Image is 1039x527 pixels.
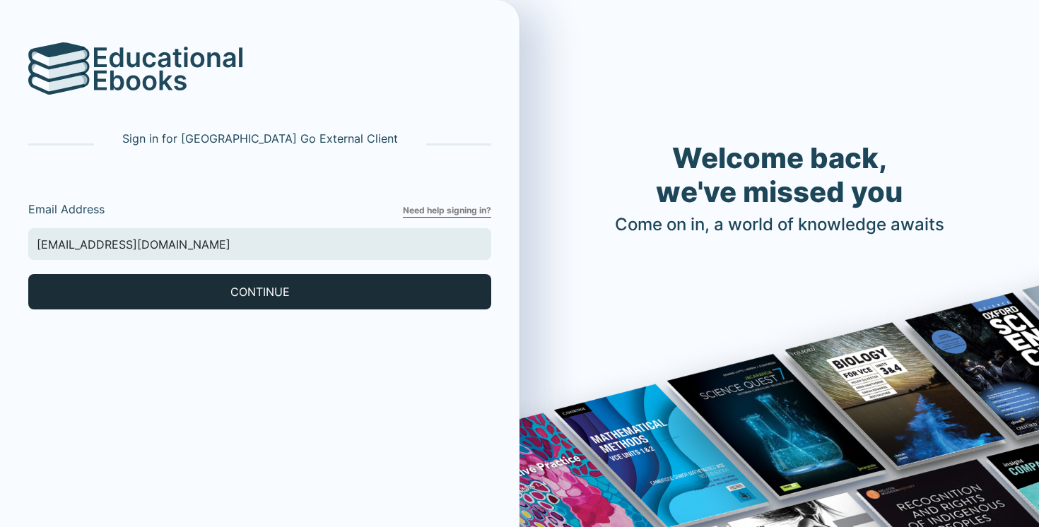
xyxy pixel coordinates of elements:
label: Email Address [28,201,403,218]
p: Sign in for [GEOGRAPHIC_DATA] Go External Client [122,130,398,147]
img: logo.svg [28,42,90,95]
h4: Come on in, a world of knowledge awaits [615,215,944,235]
h1: Welcome back, we've missed you [615,141,944,209]
a: Need help signing in? [403,204,491,218]
img: logo-text.svg [94,47,242,90]
button: CONTINUE [28,274,491,309]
